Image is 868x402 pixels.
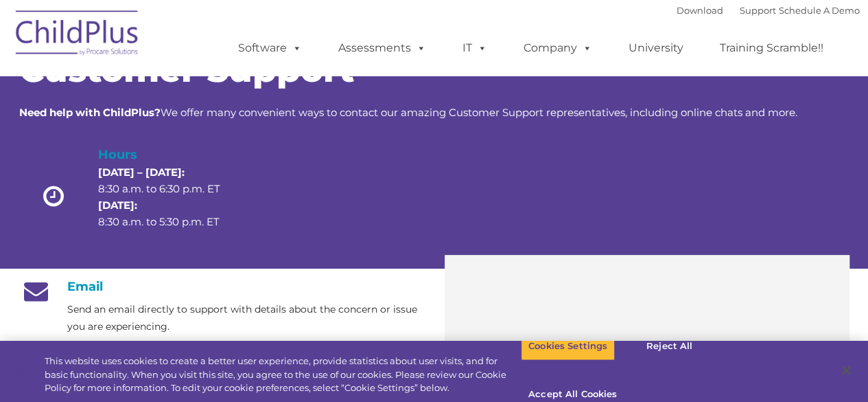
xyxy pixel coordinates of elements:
[45,355,521,395] div: This website uses cookies to create a better user experience, provide statistics about user visit...
[9,1,146,69] img: ChildPlus by Procare Solutions
[98,164,244,230] p: 8:30 a.m. to 6:30 p.m. ET 8:30 a.m. to 5:30 p.m. ET
[98,145,244,164] h4: Hours
[706,34,837,62] a: Training Scramble!!
[19,279,424,294] h4: Email
[98,199,137,212] strong: [DATE]:
[740,5,776,16] a: Support
[615,34,697,62] a: University
[677,5,860,16] font: |
[626,332,712,361] button: Reject All
[831,355,861,386] button: Close
[19,106,161,119] strong: Need help with ChildPlus?
[510,34,606,62] a: Company
[779,5,860,16] a: Schedule A Demo
[98,166,185,179] strong: [DATE] – [DATE]:
[224,34,316,62] a: Software
[67,301,424,335] p: Send an email directly to support with details about the concern or issue you are experiencing.
[325,34,440,62] a: Assessments
[19,106,797,119] span: We offer many convenient ways to contact our amazing Customer Support representatives, including ...
[449,34,501,62] a: IT
[677,5,723,16] a: Download
[67,339,165,352] a: Send Us An Email
[521,332,615,361] button: Cookies Settings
